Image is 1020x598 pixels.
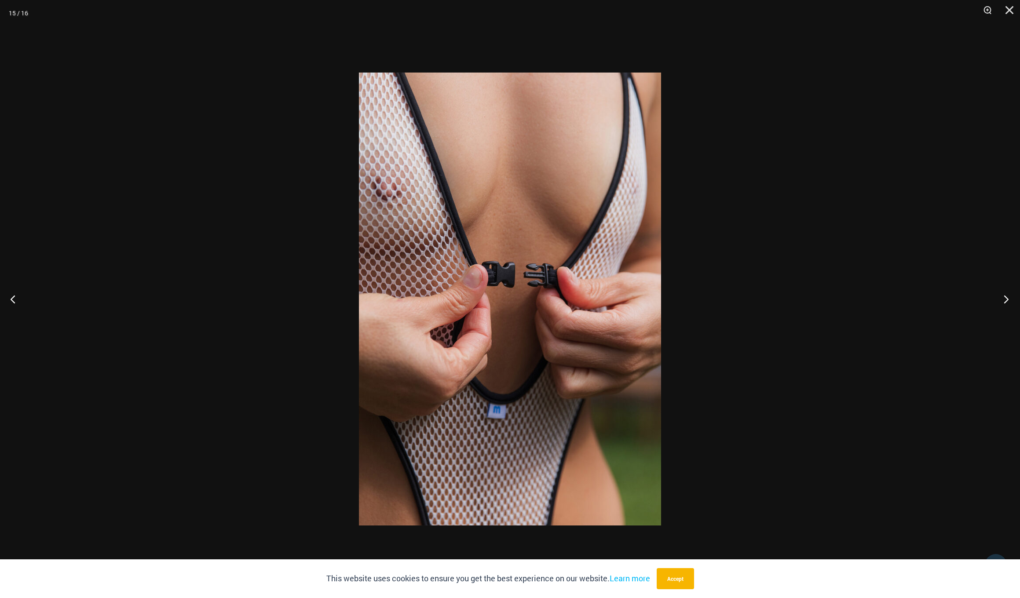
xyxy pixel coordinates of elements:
[9,7,28,20] div: 15 / 16
[987,277,1020,321] button: Next
[610,573,650,583] a: Learn more
[657,568,694,589] button: Accept
[359,73,661,525] img: Trade Winds IvoryInk 819 One Piece 05
[326,572,650,585] p: This website uses cookies to ensure you get the best experience on our website.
